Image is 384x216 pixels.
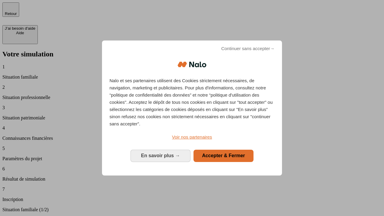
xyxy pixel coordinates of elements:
[141,153,180,158] span: En savoir plus →
[102,40,282,175] div: Bienvenue chez Nalo Gestion du consentement
[178,55,206,73] img: Logo
[109,133,274,141] a: Voir nos partenaires
[221,45,274,52] span: Continuer sans accepter→
[202,153,245,158] span: Accepter & Fermer
[193,150,253,162] button: Accepter & Fermer: Accepter notre traitement des données et fermer
[109,77,274,127] p: Nalo et ses partenaires utilisent des Cookies strictement nécessaires, de navigation, marketing e...
[130,150,190,162] button: En savoir plus: Configurer vos consentements
[172,134,212,139] span: Voir nos partenaires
